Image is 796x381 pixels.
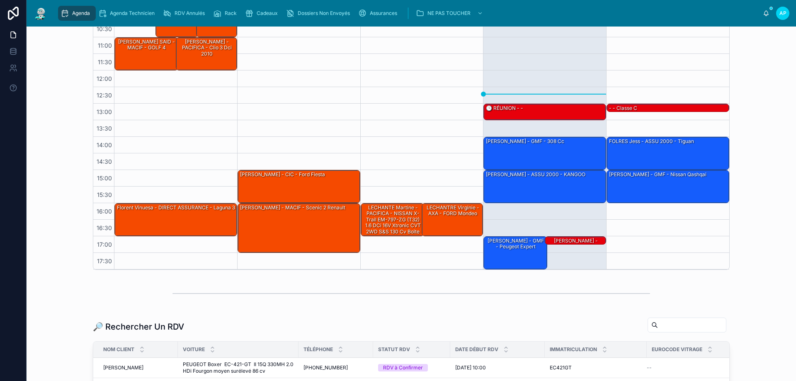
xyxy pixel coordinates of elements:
div: FOLRES jess - ASSU 2000 - tiguan [607,137,729,170]
span: 13:00 [95,108,114,115]
span: 15:30 [95,191,114,198]
a: Rack [211,6,243,21]
div: - - classe c [607,104,729,112]
span: [DATE] 10:00 [455,364,486,371]
div: 🕒 RÉUNION - - [484,104,606,120]
div: LECHANTRE Virginie - AXA - FORD mondeo [422,204,483,236]
a: EC421GT [550,364,642,371]
span: Statut RDV [378,346,410,353]
a: Agenda Technicien [96,6,160,21]
span: [PERSON_NAME] [103,364,143,371]
span: 16:00 [95,208,114,215]
span: Nom Client [103,346,134,353]
span: 14:00 [95,141,114,148]
div: [PERSON_NAME] - ASSU 2000 - KANGOO [485,171,586,178]
span: 16:30 [95,224,114,231]
div: [PERSON_NAME] - GMF - 308 cc [485,138,565,145]
a: RDV à Confirmer [378,364,445,371]
span: 13:30 [95,125,114,132]
a: Agenda [58,6,96,21]
span: 11:00 [96,42,114,49]
div: [PERSON_NAME] - GMF - Peugeot expert [485,237,546,251]
h1: 🔎 Rechercher Un RDV [93,321,184,332]
div: RDV à Confirmer [383,364,423,371]
a: [PERSON_NAME] [103,364,173,371]
span: Date Début RDV [455,346,498,353]
div: [PERSON_NAME] - MACIF - scenic 2 renault [238,204,360,252]
a: NE PAS TOUCHER [413,6,487,21]
div: 🕒 RÉUNION - - [485,104,524,112]
div: - - classe c [608,104,638,112]
div: [PERSON_NAME] SAID - MACIF - GOLF 4 [115,38,178,70]
a: [PHONE_NUMBER] [303,364,368,371]
div: [PERSON_NAME] - PACIFICA - clio 3 dci 2010 [176,38,237,70]
div: LECHANTRE Virginie - AXA - FORD mondeo [423,204,482,218]
div: [PERSON_NAME] - GMF - Peugeot expert [484,237,547,269]
span: Assurances [370,10,397,17]
span: AP [779,10,786,17]
span: 11:30 [96,58,114,66]
span: -- [647,364,652,371]
span: 10:30 [95,25,114,32]
div: [PERSON_NAME] - GMF - Nissan qashqai [608,171,707,178]
a: -- [647,364,724,371]
span: 17:30 [95,257,114,265]
div: [PERSON_NAME] - GMF - 308 cc [484,137,606,170]
div: [PERSON_NAME] - PACIFICA - Audi Q3 2013 [545,237,606,245]
span: NE PAS TOUCHER [427,10,471,17]
span: Eurocode Vitrage [652,346,702,353]
span: Voiture [183,346,205,353]
a: Assurances [356,6,403,21]
div: [PERSON_NAME] - MACIF - scenic 2 renault [239,204,346,211]
a: Dossiers Non Envoyés [284,6,356,21]
span: Dossiers Non Envoyés [298,10,350,17]
a: Cadeaux [243,6,284,21]
div: Florent Vinuesa - DIRECT ASSURANCE - laguna 3 [116,204,236,211]
span: [PHONE_NUMBER] [303,364,348,371]
div: [PERSON_NAME] - CIC - ford fiesta [239,171,326,178]
a: RDV Annulés [160,6,211,21]
span: Rack [225,10,237,17]
div: [PERSON_NAME] - ASSU 2000 - KANGOO [484,170,606,203]
a: [DATE] 10:00 [455,364,540,371]
span: Téléphone [303,346,333,353]
div: [PERSON_NAME] SAID - MACIF - GOLF 4 [116,38,177,52]
div: LECHANTE Martine - PACIFICA - NISSAN X-Trail EM-797-ZG (T32) 1.6 dCi 16V Xtronic CVT 2WD S&S 130 ... [362,204,424,241]
div: [PERSON_NAME] - CIC - ford fiesta [238,170,360,203]
span: RDV Annulés [175,10,205,17]
span: Immatriculation [550,346,597,353]
div: [PERSON_NAME] - PACIFICA - clio 3 dci 2010 [177,38,236,58]
div: [PERSON_NAME] - PACIFICA - Audi Q3 2013 [546,237,605,257]
span: Agenda Technicien [110,10,155,17]
div: LECHANTE Martine - PACIFICA - NISSAN X-Trail EM-797-ZG (T32) 1.6 dCi 16V Xtronic CVT 2WD S&S 130 ... [361,204,424,236]
span: 12:30 [95,92,114,99]
span: 14:30 [95,158,114,165]
div: scrollable content [55,4,763,22]
span: 15:00 [95,175,114,182]
div: Florent Vinuesa - DIRECT ASSURANCE - laguna 3 [115,204,237,236]
span: Agenda [72,10,90,17]
span: EC421GT [550,364,572,371]
div: [PERSON_NAME] - GMF - Nissan qashqai [607,170,729,203]
span: Cadeaux [257,10,278,17]
span: 12:00 [95,75,114,82]
div: FOLRES jess - ASSU 2000 - tiguan [608,138,695,145]
a: PEUGEOT Boxer EC-421-GT II 15Q 330MH 2.0 HDi Fourgon moyen surélevé 86 cv [183,361,294,374]
span: 17:00 [95,241,114,248]
img: App logo [33,7,48,20]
